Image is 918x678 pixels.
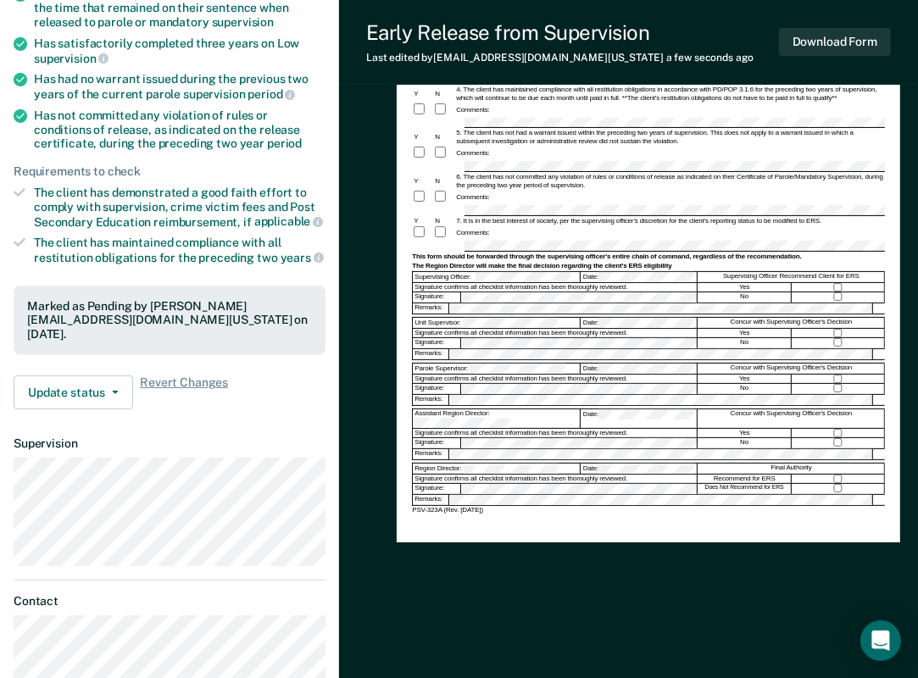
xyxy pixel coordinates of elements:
[581,364,698,374] div: Date:
[860,620,901,661] div: Open Intercom Messenger
[413,395,448,405] div: Remarks:
[14,594,325,609] dt: Contact
[14,375,133,409] button: Update status
[581,272,698,282] div: Date:
[698,364,885,374] div: Concur with Supervising Officer's Decision
[698,283,792,292] div: Yes
[413,409,581,428] div: Assistant Region Director:
[34,108,325,151] div: Has not committed any violation of rules or conditions of release, as indicated on the release ce...
[698,475,792,483] div: Recommend for ERS
[698,384,792,394] div: No
[698,272,885,282] div: Supervising Officer Recommend Client for ERS
[779,28,891,56] button: Download Form
[454,217,885,225] div: 7. It is in the best interest of society, per the supervising officer's discretion for the client...
[281,251,324,264] span: years
[433,133,454,142] div: N
[413,449,448,459] div: Remarks:
[412,90,433,98] div: Y
[698,329,792,337] div: Yes
[248,87,295,101] span: period
[698,438,792,448] div: No
[413,475,698,483] div: Signature confirms all checklist information has been thoroughly reviewed.
[698,292,792,303] div: No
[34,52,108,65] span: supervision
[433,90,454,98] div: N
[413,283,698,292] div: Signature confirms all checklist information has been thoroughly reviewed.
[433,177,454,186] div: N
[581,409,698,428] div: Date:
[413,318,581,328] div: Unit Supervisor:
[454,173,885,190] div: 6. The client has not committed any violation of rules or conditions of release as indicated on t...
[454,193,491,202] div: Comments:
[413,438,461,448] div: Signature:
[412,253,885,261] div: This form should be forwarded through the supervising officer's entire chain of command, regardle...
[454,106,491,114] div: Comments:
[413,375,698,383] div: Signature confirms all checklist information has been thoroughly reviewed.
[698,464,885,474] div: Final Authority
[698,409,885,428] div: Concur with Supervising Officer's Decision
[581,464,698,474] div: Date:
[412,262,885,270] div: The Region Director will make the final decision regarding the client's ERS eligibility
[454,86,885,103] div: 4. The client has maintained compliance with all restitution obligations in accordance with PD/PO...
[413,349,448,359] div: Remarks:
[454,229,491,237] div: Comments:
[34,72,325,101] div: Has had no warrant issued during the previous two years of the current parole supervision
[698,429,792,437] div: Yes
[666,52,754,64] span: a few seconds ago
[433,217,454,225] div: N
[413,338,461,348] div: Signature:
[412,217,433,225] div: Y
[34,236,325,264] div: The client has maintained compliance with all restitution obligations for the preceding two
[413,272,581,282] div: Supervising Officer:
[14,436,325,451] dt: Supervision
[413,292,461,303] div: Signature:
[366,52,754,64] div: Last edited by [EMAIL_ADDRESS][DOMAIN_NAME][US_STATE]
[698,375,792,383] div: Yes
[413,495,448,505] div: Remarks:
[413,464,581,474] div: Region Director:
[34,36,325,65] div: Has satisfactorily completed three years on Low
[698,318,885,328] div: Concur with Supervising Officer's Decision
[267,136,302,150] span: period
[454,149,491,158] div: Comments:
[254,214,323,228] span: applicable
[413,484,461,494] div: Signature:
[413,329,698,337] div: Signature confirms all checklist information has been thoroughly reviewed.
[412,506,885,514] div: PSV-323A (Rev. [DATE])
[581,318,698,328] div: Date:
[698,484,792,494] div: Does Not Recommend for ERS
[27,299,312,342] div: Marked as Pending by [PERSON_NAME][EMAIL_ADDRESS][DOMAIN_NAME][US_STATE] on [DATE].
[366,20,754,45] div: Early Release from Supervision
[413,364,581,374] div: Parole Supervisor:
[698,338,792,348] div: No
[34,186,325,229] div: The client has demonstrated a good faith effort to comply with supervision, crime victim fees and...
[454,129,885,146] div: 5. The client has not had a warrant issued within the preceding two years of supervision. This do...
[14,164,325,179] div: Requirements to check
[413,384,461,394] div: Signature:
[212,15,274,29] span: supervision
[412,133,433,142] div: Y
[413,303,448,314] div: Remarks:
[412,177,433,186] div: Y
[413,429,698,437] div: Signature confirms all checklist information has been thoroughly reviewed.
[140,375,228,409] span: Revert Changes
